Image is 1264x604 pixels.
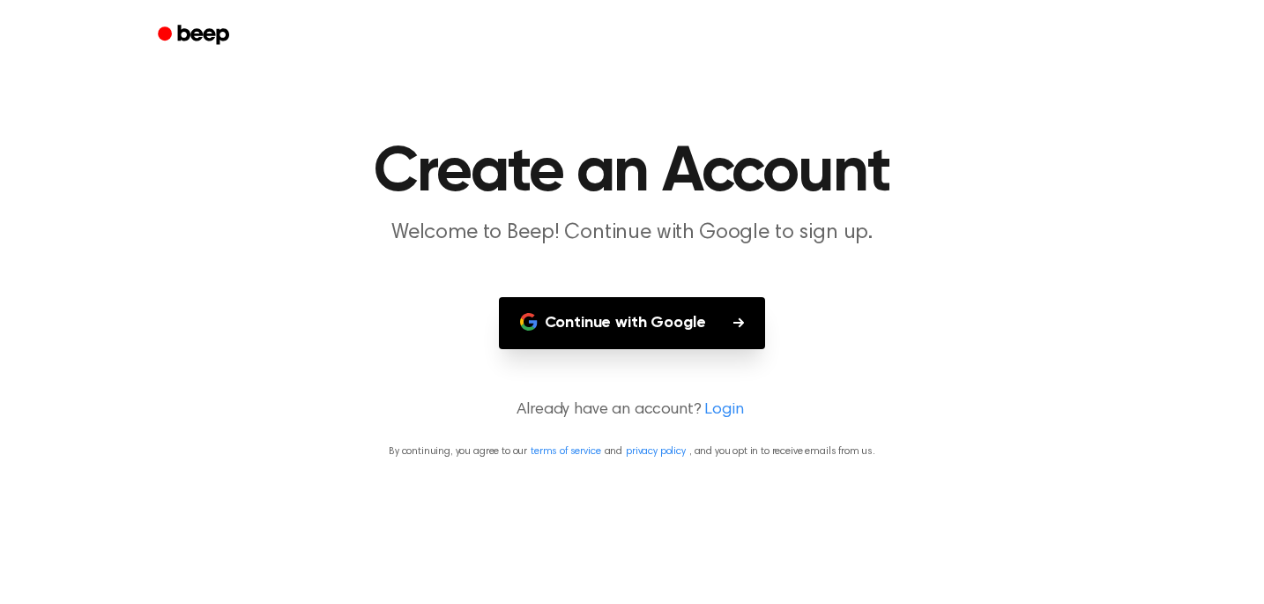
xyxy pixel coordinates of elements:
h1: Create an Account [181,141,1083,205]
a: Beep [145,19,245,53]
a: Login [704,399,743,422]
p: Already have an account? [21,399,1243,422]
p: Welcome to Beep! Continue with Google to sign up. [294,219,970,248]
a: terms of service [531,446,600,457]
button: Continue with Google [499,297,766,349]
p: By continuing, you agree to our and , and you opt in to receive emails from us. [21,444,1243,459]
a: privacy policy [626,446,686,457]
